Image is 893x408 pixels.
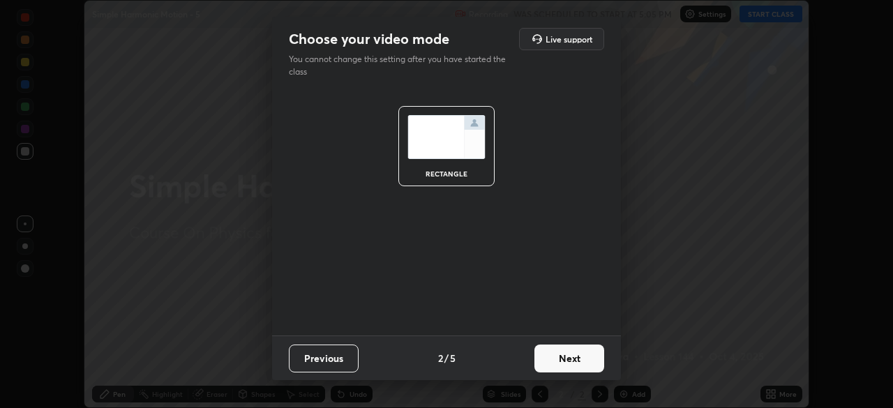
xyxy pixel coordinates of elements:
[444,351,449,365] h4: /
[289,30,449,48] h2: Choose your video mode
[289,53,515,78] p: You cannot change this setting after you have started the class
[407,115,486,159] img: normalScreenIcon.ae25ed63.svg
[546,35,592,43] h5: Live support
[419,170,474,177] div: rectangle
[534,345,604,372] button: Next
[438,351,443,365] h4: 2
[450,351,456,365] h4: 5
[289,345,359,372] button: Previous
